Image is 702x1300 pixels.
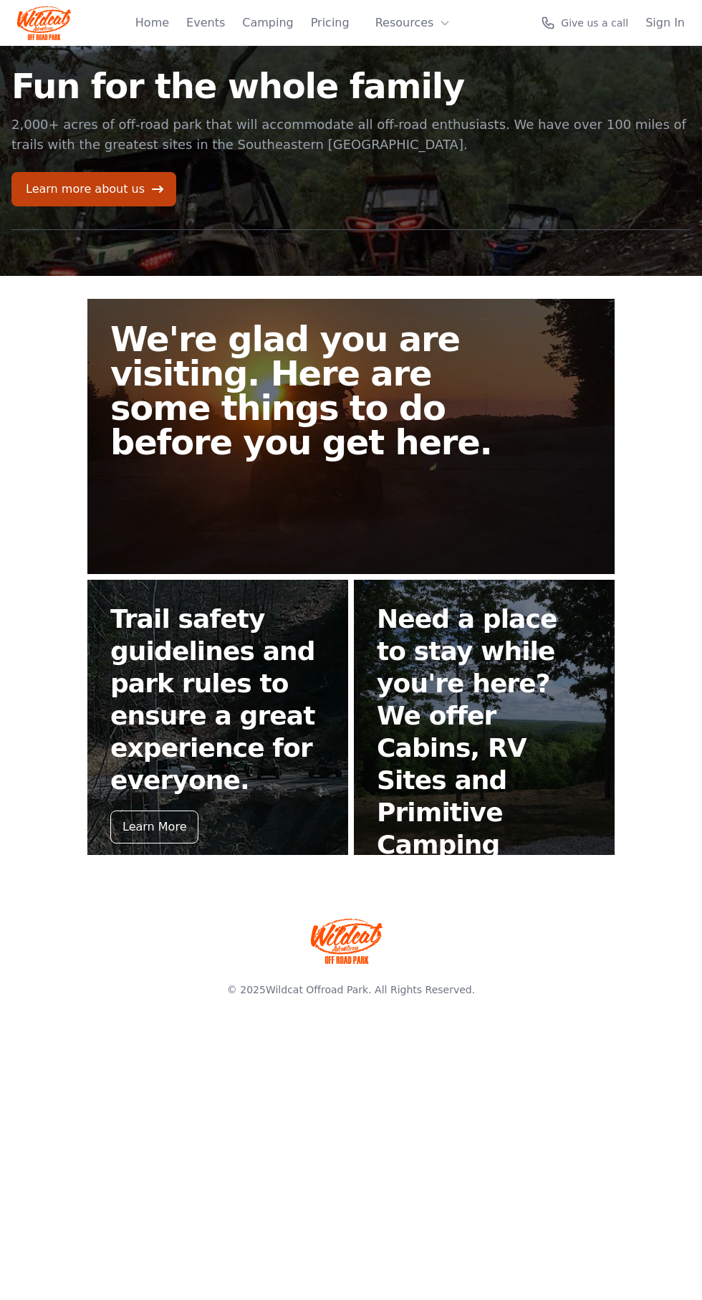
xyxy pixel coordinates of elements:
[311,918,383,964] img: Wildcat Offroad park
[186,14,225,32] a: Events
[377,603,592,861] h2: Need a place to stay while you're here? We offer Cabins, RV Sites and Primitive Camping
[354,580,615,855] a: Need a place to stay while you're here? We offer Cabins, RV Sites and Primitive Camping Book Now
[377,875,458,908] div: Book Now
[11,69,691,103] h1: Fun for the whole family
[87,580,348,855] a: Trail safety guidelines and park rules to ensure a great experience for everyone. Learn More
[227,984,475,995] span: © 2025 . All Rights Reserved.
[645,14,685,32] a: Sign In
[266,984,368,995] a: Wildcat Offroad Park
[135,14,169,32] a: Home
[87,299,615,574] a: We're glad you are visiting. Here are some things to do before you get here.
[110,603,325,796] h2: Trail safety guidelines and park rules to ensure a great experience for everyone.
[11,172,176,206] a: Learn more about us
[242,14,293,32] a: Camping
[541,16,628,30] a: Give us a call
[367,9,460,37] button: Resources
[311,14,350,32] a: Pricing
[561,16,628,30] span: Give us a call
[110,811,198,843] div: Learn More
[110,322,523,459] h2: We're glad you are visiting. Here are some things to do before you get here.
[11,115,691,155] p: 2,000+ acres of off-road park that will accommodate all off-road enthusiasts. We have over 100 mi...
[17,6,71,40] img: Wildcat Logo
